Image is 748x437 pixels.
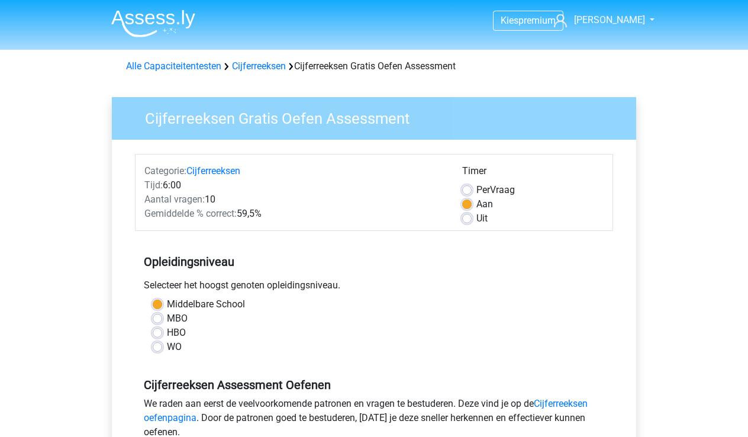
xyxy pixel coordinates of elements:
[144,179,163,191] span: Tijd:
[111,9,195,37] img: Assessly
[186,165,240,176] a: Cijferreeksen
[167,340,182,354] label: WO
[144,250,604,274] h5: Opleidingsniveau
[144,378,604,392] h5: Cijferreeksen Assessment Oefenen
[136,192,453,207] div: 10
[144,165,186,176] span: Categorie:
[167,326,186,340] label: HBO
[549,13,646,27] a: [PERSON_NAME]
[462,164,604,183] div: Timer
[476,211,488,226] label: Uit
[476,184,490,195] span: Per
[135,278,613,297] div: Selecteer het hoogst genoten opleidingsniveau.
[494,12,563,28] a: Kiespremium
[136,178,453,192] div: 6:00
[476,197,493,211] label: Aan
[136,207,453,221] div: 59,5%
[501,15,518,26] span: Kies
[167,311,188,326] label: MBO
[144,194,205,205] span: Aantal vragen:
[574,14,645,25] span: [PERSON_NAME]
[167,297,245,311] label: Middelbare School
[232,60,286,72] a: Cijferreeksen
[126,60,221,72] a: Alle Capaciteitentesten
[476,183,515,197] label: Vraag
[121,59,627,73] div: Cijferreeksen Gratis Oefen Assessment
[518,15,556,26] span: premium
[144,208,237,219] span: Gemiddelde % correct:
[131,105,627,128] h3: Cijferreeksen Gratis Oefen Assessment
